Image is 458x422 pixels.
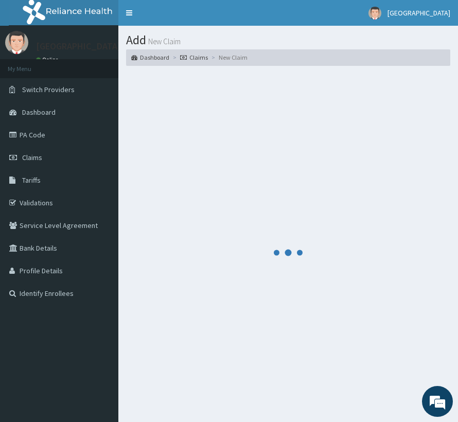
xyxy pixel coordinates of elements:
span: Tariffs [22,175,41,185]
span: Switch Providers [22,85,75,94]
span: [GEOGRAPHIC_DATA] [387,8,450,17]
small: New Claim [146,38,181,45]
img: User Image [368,7,381,20]
a: Dashboard [131,53,169,62]
a: Claims [180,53,208,62]
h1: Add [126,33,450,47]
svg: audio-loading [273,237,304,268]
li: New Claim [209,53,248,62]
a: Online [36,56,61,63]
img: User Image [5,31,28,54]
span: Claims [22,153,42,162]
span: Dashboard [22,108,56,117]
p: [GEOGRAPHIC_DATA] [36,42,121,51]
